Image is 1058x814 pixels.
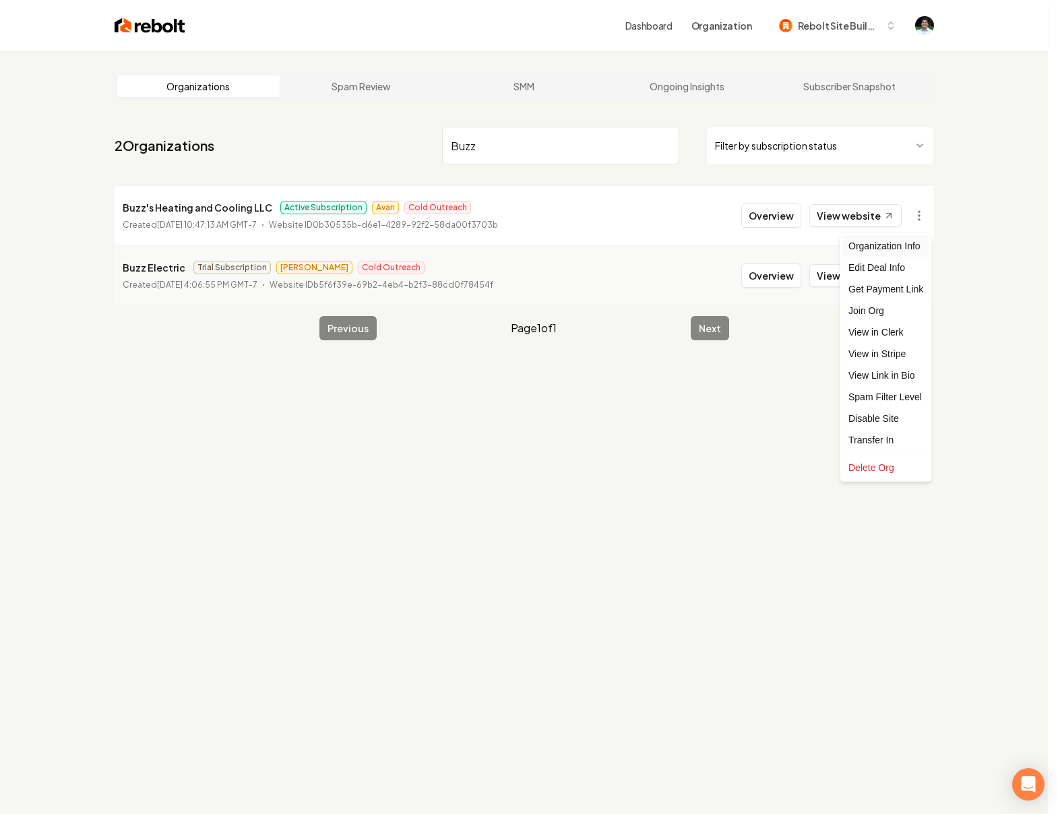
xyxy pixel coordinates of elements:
div: Join Org [843,300,929,321]
div: Edit Deal Info [843,257,929,278]
div: Delete Org [843,457,929,478]
div: Organization Info [843,235,929,257]
div: Disable Site [843,408,929,429]
a: View in Clerk [843,321,929,343]
div: Spam Filter Level [843,386,929,408]
div: Get Payment Link [843,278,929,300]
div: Transfer In [843,429,929,451]
a: View Link in Bio [843,365,929,386]
a: View in Stripe [843,343,929,365]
